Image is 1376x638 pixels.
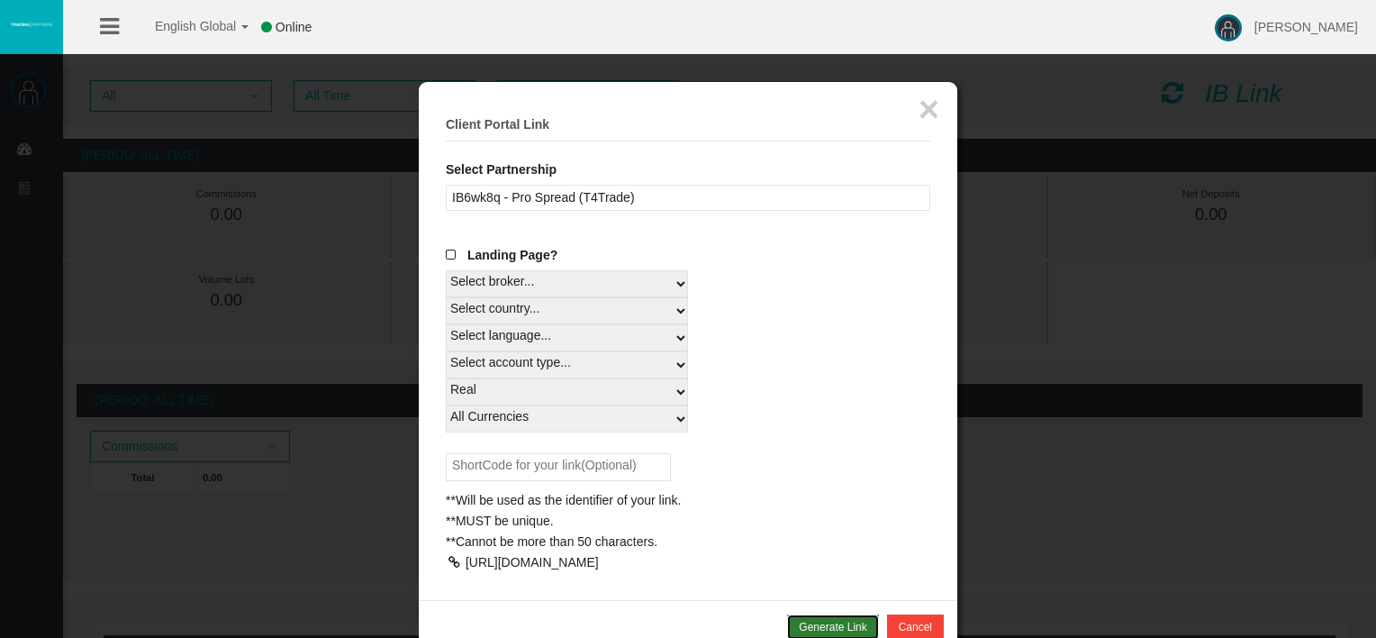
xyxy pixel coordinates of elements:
[466,555,599,570] div: [URL][DOMAIN_NAME]
[446,556,462,569] div: Copy Direct Link
[1215,14,1242,41] img: user-image
[276,20,312,34] span: Online
[446,511,930,532] div: **MUST be unique.
[446,490,930,511] div: **Will be used as the identifier of your link.
[467,248,557,262] span: Landing Page?
[446,453,671,481] input: ShortCode for your link(Optional)
[131,19,236,33] span: English Global
[1254,20,1358,34] span: [PERSON_NAME]
[446,185,930,211] div: IB6wk8q - Pro Spread (T4Trade)
[919,91,939,127] button: ×
[446,532,930,552] div: **Cannot be more than 50 characters.
[446,159,557,180] label: Select Partnership
[9,21,54,28] img: logo.svg
[446,117,549,132] b: Client Portal Link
